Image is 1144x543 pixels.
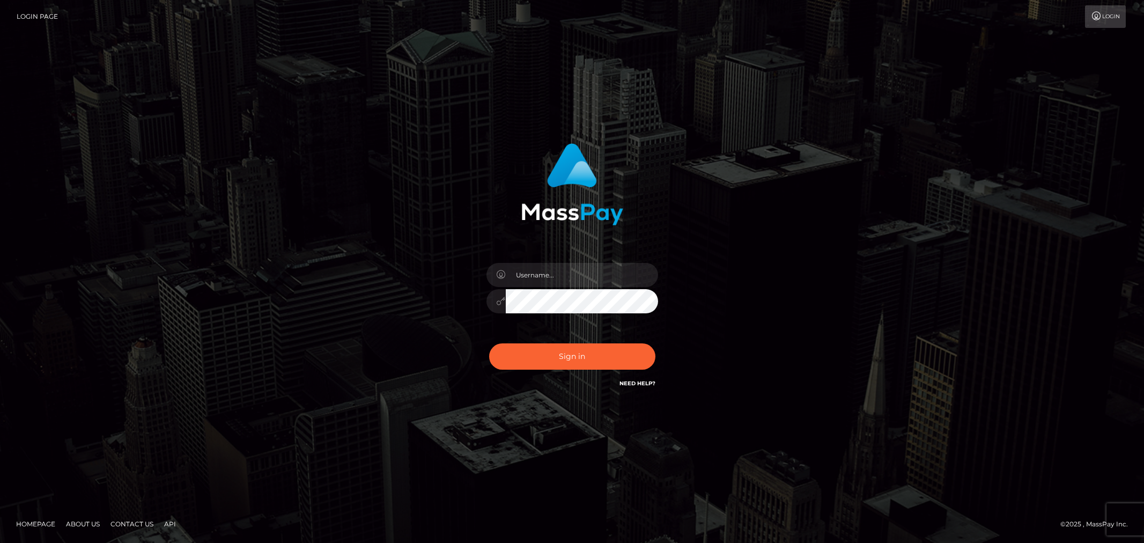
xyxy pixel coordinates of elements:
a: About Us [62,516,104,532]
a: Login Page [17,5,58,28]
input: Username... [506,263,658,287]
a: Homepage [12,516,60,532]
a: Contact Us [106,516,158,532]
div: © 2025 , MassPay Inc. [1060,518,1136,530]
img: MassPay Login [521,143,623,225]
a: API [160,516,180,532]
button: Sign in [489,343,655,370]
a: Need Help? [619,380,655,387]
a: Login [1085,5,1126,28]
